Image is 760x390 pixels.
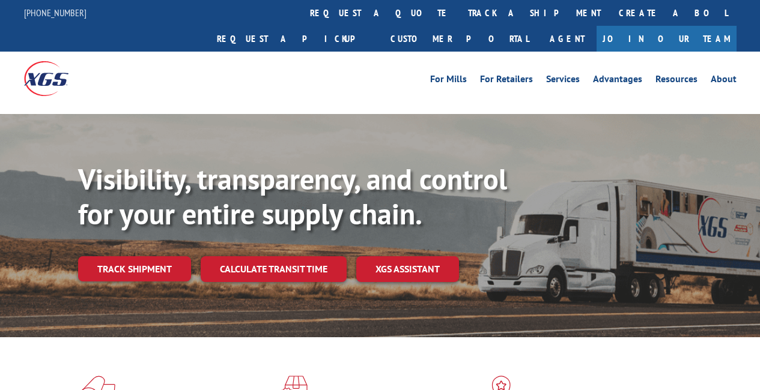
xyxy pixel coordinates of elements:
[78,160,507,232] b: Visibility, transparency, and control for your entire supply chain.
[356,256,459,282] a: XGS ASSISTANT
[480,74,533,88] a: For Retailers
[78,256,191,281] a: Track shipment
[593,74,642,88] a: Advantages
[208,26,382,52] a: Request a pickup
[430,74,467,88] a: For Mills
[24,7,87,19] a: [PHONE_NUMBER]
[538,26,597,52] a: Agent
[655,74,698,88] a: Resources
[711,74,737,88] a: About
[597,26,737,52] a: Join Our Team
[546,74,580,88] a: Services
[201,256,347,282] a: Calculate transit time
[382,26,538,52] a: Customer Portal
